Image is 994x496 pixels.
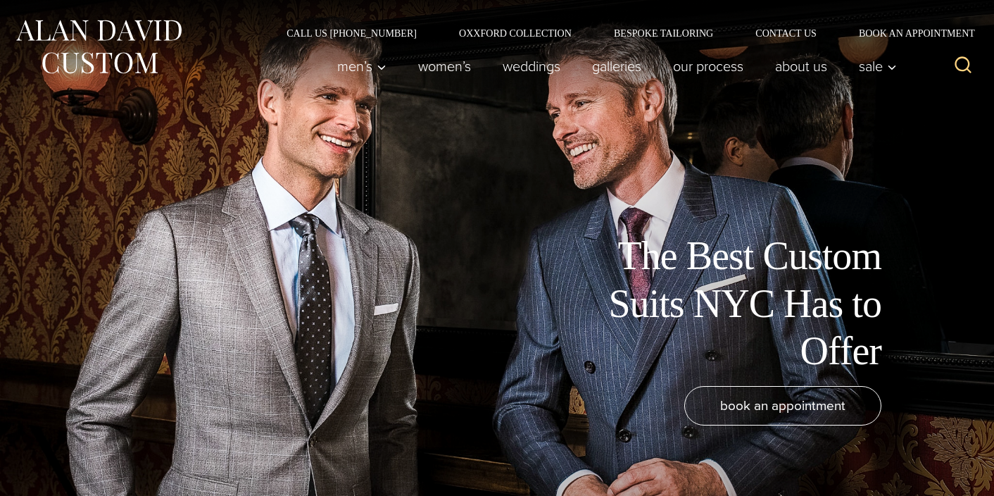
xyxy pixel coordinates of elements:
span: Men’s [337,59,386,73]
a: About Us [760,52,843,80]
a: Women’s [403,52,487,80]
a: book an appointment [684,386,881,426]
nav: Primary Navigation [322,52,905,80]
a: Our Process [658,52,760,80]
a: Contact Us [734,28,838,38]
a: weddings [487,52,577,80]
img: Alan David Custom [14,15,183,78]
span: Sale [859,59,897,73]
span: book an appointment [720,395,845,416]
button: View Search Form [946,49,980,83]
iframe: Opens a widget where you can chat to one of our agents [903,454,980,489]
a: Bespoke Tailoring [593,28,734,38]
a: Galleries [577,52,658,80]
h1: The Best Custom Suits NYC Has to Offer [565,232,881,375]
a: Oxxford Collection [438,28,593,38]
a: Call Us [PHONE_NUMBER] [265,28,438,38]
nav: Secondary Navigation [265,28,980,38]
a: Book an Appointment [838,28,980,38]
